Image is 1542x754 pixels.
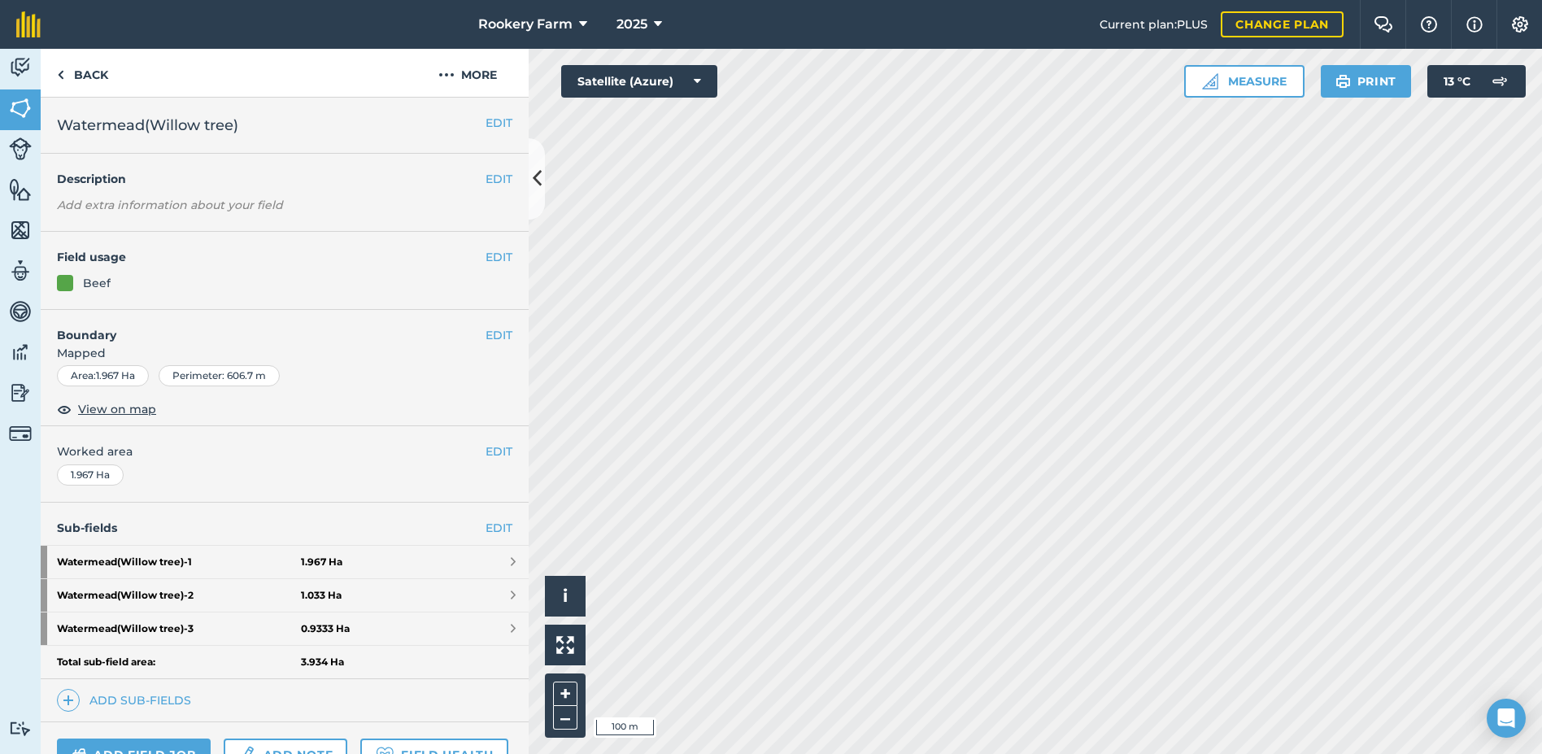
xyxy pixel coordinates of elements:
[438,65,455,85] img: svg+xml;base64,PHN2ZyB4bWxucz0iaHR0cDovL3d3dy53My5vcmcvMjAwMC9zdmciIHdpZHRoPSIyMCIgaGVpZ2h0PSIyNC...
[486,114,512,132] button: EDIT
[1419,16,1439,33] img: A question mark icon
[57,579,301,612] strong: Watermead(Willow tree) - 2
[57,546,301,578] strong: Watermead(Willow tree) - 1
[1202,73,1218,89] img: Ruler icon
[553,706,577,730] button: –
[9,422,32,445] img: svg+xml;base64,PD94bWwgdmVyc2lvbj0iMS4wIiBlbmNvZGluZz0idXRmLTgiPz4KPCEtLSBHZW5lcmF0b3I6IEFkb2JlIE...
[57,248,486,266] h4: Field usage
[486,170,512,188] button: EDIT
[486,519,512,537] a: EDIT
[1487,699,1526,738] div: Open Intercom Messenger
[83,274,111,292] div: Beef
[545,576,586,617] button: i
[1221,11,1344,37] a: Change plan
[301,556,342,569] strong: 1.967 Ha
[1510,16,1530,33] img: A cog icon
[553,682,577,706] button: +
[1444,65,1470,98] span: 13 ° C
[486,248,512,266] button: EDIT
[301,656,344,669] strong: 3.934 Ha
[41,49,124,97] a: Back
[57,65,64,85] img: svg+xml;base64,PHN2ZyB4bWxucz0iaHR0cDovL3d3dy53My5vcmcvMjAwMC9zdmciIHdpZHRoPSI5IiBoZWlnaHQ9IjI0Ii...
[1483,65,1516,98] img: svg+xml;base64,PD94bWwgdmVyc2lvbj0iMS4wIiBlbmNvZGluZz0idXRmLTgiPz4KPCEtLSBHZW5lcmF0b3I6IEFkb2JlIE...
[57,656,301,669] strong: Total sub-field area:
[41,546,529,578] a: Watermead(Willow tree)-11.967 Ha
[1374,16,1393,33] img: Two speech bubbles overlapping with the left bubble in the forefront
[41,310,486,344] h4: Boundary
[9,381,32,405] img: svg+xml;base64,PD94bWwgdmVyc2lvbj0iMS4wIiBlbmNvZGluZz0idXRmLTgiPz4KPCEtLSBHZW5lcmF0b3I6IEFkb2JlIE...
[159,365,280,386] div: Perimeter : 606.7 m
[16,11,41,37] img: fieldmargin Logo
[563,586,568,606] span: i
[41,579,529,612] a: Watermead(Willow tree)-21.033 Ha
[1335,72,1351,91] img: svg+xml;base64,PHN2ZyB4bWxucz0iaHR0cDovL3d3dy53My5vcmcvMjAwMC9zdmciIHdpZHRoPSIxOSIgaGVpZ2h0PSIyNC...
[561,65,717,98] button: Satellite (Azure)
[1466,15,1483,34] img: svg+xml;base64,PHN2ZyB4bWxucz0iaHR0cDovL3d3dy53My5vcmcvMjAwMC9zdmciIHdpZHRoPSIxNyIgaGVpZ2h0PSIxNy...
[1427,65,1526,98] button: 13 °C
[9,96,32,120] img: svg+xml;base64,PHN2ZyB4bWxucz0iaHR0cDovL3d3dy53My5vcmcvMjAwMC9zdmciIHdpZHRoPSI1NiIgaGVpZ2h0PSI2MC...
[9,299,32,324] img: svg+xml;base64,PD94bWwgdmVyc2lvbj0iMS4wIiBlbmNvZGluZz0idXRmLTgiPz4KPCEtLSBHZW5lcmF0b3I6IEFkb2JlIE...
[57,198,283,212] em: Add extra information about your field
[57,365,149,386] div: Area : 1.967 Ha
[478,15,573,34] span: Rookery Farm
[57,399,72,419] img: svg+xml;base64,PHN2ZyB4bWxucz0iaHR0cDovL3d3dy53My5vcmcvMjAwMC9zdmciIHdpZHRoPSIxOCIgaGVpZ2h0PSIyNC...
[57,399,156,419] button: View on map
[57,689,198,712] a: Add sub-fields
[1321,65,1412,98] button: Print
[63,691,74,710] img: svg+xml;base64,PHN2ZyB4bWxucz0iaHR0cDovL3d3dy53My5vcmcvMjAwMC9zdmciIHdpZHRoPSIxNCIgaGVpZ2h0PSIyNC...
[556,636,574,654] img: Four arrows, one pointing top left, one top right, one bottom right and the last bottom left
[41,344,529,362] span: Mapped
[9,259,32,283] img: svg+xml;base64,PD94bWwgdmVyc2lvbj0iMS4wIiBlbmNvZGluZz0idXRmLTgiPz4KPCEtLSBHZW5lcmF0b3I6IEFkb2JlIE...
[57,170,512,188] h4: Description
[9,721,32,736] img: svg+xml;base64,PD94bWwgdmVyc2lvbj0iMS4wIiBlbmNvZGluZz0idXRmLTgiPz4KPCEtLSBHZW5lcmF0b3I6IEFkb2JlIE...
[407,49,529,97] button: More
[9,340,32,364] img: svg+xml;base64,PD94bWwgdmVyc2lvbj0iMS4wIiBlbmNvZGluZz0idXRmLTgiPz4KPCEtLSBHZW5lcmF0b3I6IEFkb2JlIE...
[9,55,32,80] img: svg+xml;base64,PD94bWwgdmVyc2lvbj0iMS4wIiBlbmNvZGluZz0idXRmLTgiPz4KPCEtLSBHZW5lcmF0b3I6IEFkb2JlIE...
[9,137,32,160] img: svg+xml;base64,PD94bWwgdmVyc2lvbj0iMS4wIiBlbmNvZGluZz0idXRmLTgiPz4KPCEtLSBHZW5lcmF0b3I6IEFkb2JlIE...
[57,114,238,137] span: Watermead(Willow tree)
[9,218,32,242] img: svg+xml;base64,PHN2ZyB4bWxucz0iaHR0cDovL3d3dy53My5vcmcvMjAwMC9zdmciIHdpZHRoPSI1NiIgaGVpZ2h0PSI2MC...
[1184,65,1305,98] button: Measure
[41,519,529,537] h4: Sub-fields
[57,464,124,486] div: 1.967 Ha
[9,177,32,202] img: svg+xml;base64,PHN2ZyB4bWxucz0iaHR0cDovL3d3dy53My5vcmcvMjAwMC9zdmciIHdpZHRoPSI1NiIgaGVpZ2h0PSI2MC...
[1100,15,1208,33] span: Current plan : PLUS
[616,15,647,34] span: 2025
[301,622,350,635] strong: 0.9333 Ha
[78,400,156,418] span: View on map
[57,612,301,645] strong: Watermead(Willow tree) - 3
[486,442,512,460] button: EDIT
[486,326,512,344] button: EDIT
[57,442,512,460] span: Worked area
[301,589,342,602] strong: 1.033 Ha
[41,612,529,645] a: Watermead(Willow tree)-30.9333 Ha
